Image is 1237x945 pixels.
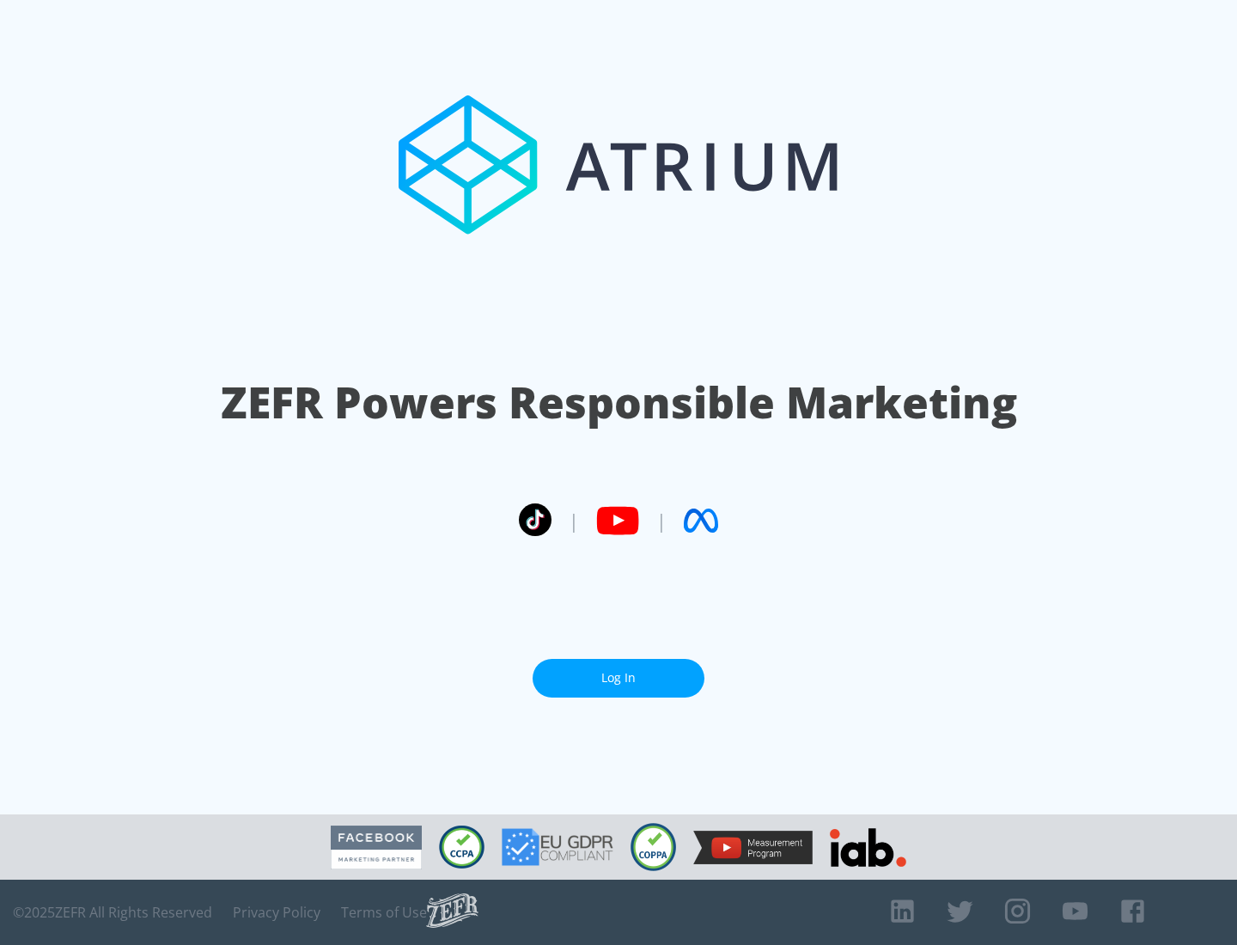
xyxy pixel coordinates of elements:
h1: ZEFR Powers Responsible Marketing [221,373,1017,432]
span: | [656,508,667,533]
img: COPPA Compliant [631,823,676,871]
span: | [569,508,579,533]
img: GDPR Compliant [502,828,613,866]
a: Terms of Use [341,904,427,921]
img: Facebook Marketing Partner [331,826,422,869]
img: CCPA Compliant [439,826,484,869]
span: © 2025 ZEFR All Rights Reserved [13,904,212,921]
a: Log In [533,659,704,698]
img: IAB [830,828,906,867]
img: YouTube Measurement Program [693,831,813,864]
a: Privacy Policy [233,904,320,921]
